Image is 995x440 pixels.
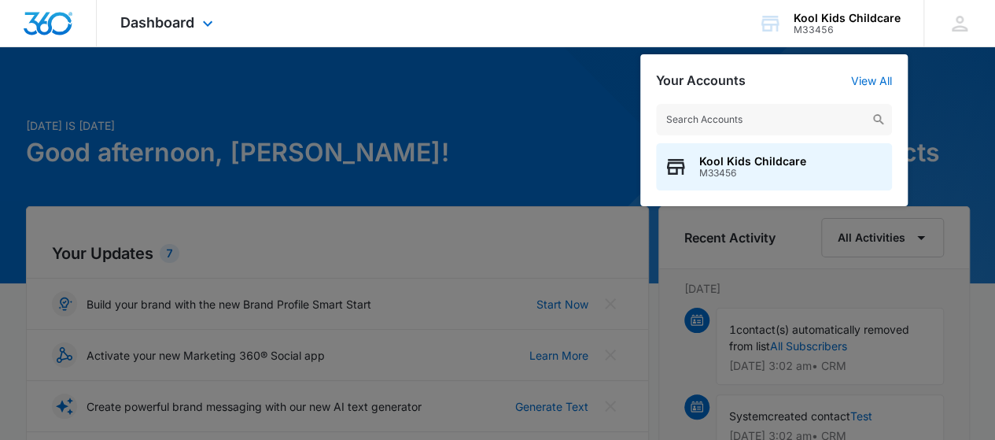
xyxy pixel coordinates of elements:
h2: Your Accounts [656,73,746,88]
a: View All [851,74,892,87]
input: Search Accounts [656,104,892,135]
span: M33456 [699,168,806,179]
div: account id [794,24,901,35]
span: Kool Kids Childcare [699,155,806,168]
div: account name [794,12,901,24]
button: Kool Kids ChildcareM33456 [656,143,892,190]
span: Dashboard [120,14,194,31]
